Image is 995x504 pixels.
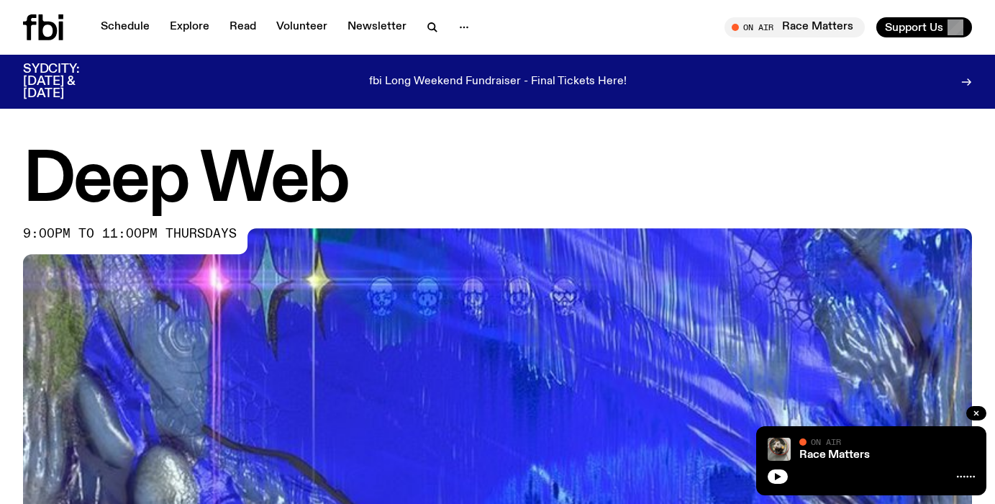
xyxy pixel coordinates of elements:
a: Read [221,17,265,37]
h1: Deep Web [23,149,972,214]
span: On Air [811,437,841,446]
a: Explore [161,17,218,37]
a: Schedule [92,17,158,37]
a: Race Matters [799,449,870,461]
p: fbi Long Weekend Fundraiser - Final Tickets Here! [369,76,627,89]
img: A photo of the Race Matters team taken in a rear view or "blindside" mirror. A bunch of people of... [768,438,791,461]
a: Volunteer [268,17,336,37]
span: Support Us [885,21,943,34]
button: Support Us [876,17,972,37]
h3: SYDCITY: [DATE] & [DATE] [23,63,115,100]
a: Newsletter [339,17,415,37]
span: 9:00pm to 11:00pm thursdays [23,228,237,240]
button: On AirRace Matters [724,17,865,37]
